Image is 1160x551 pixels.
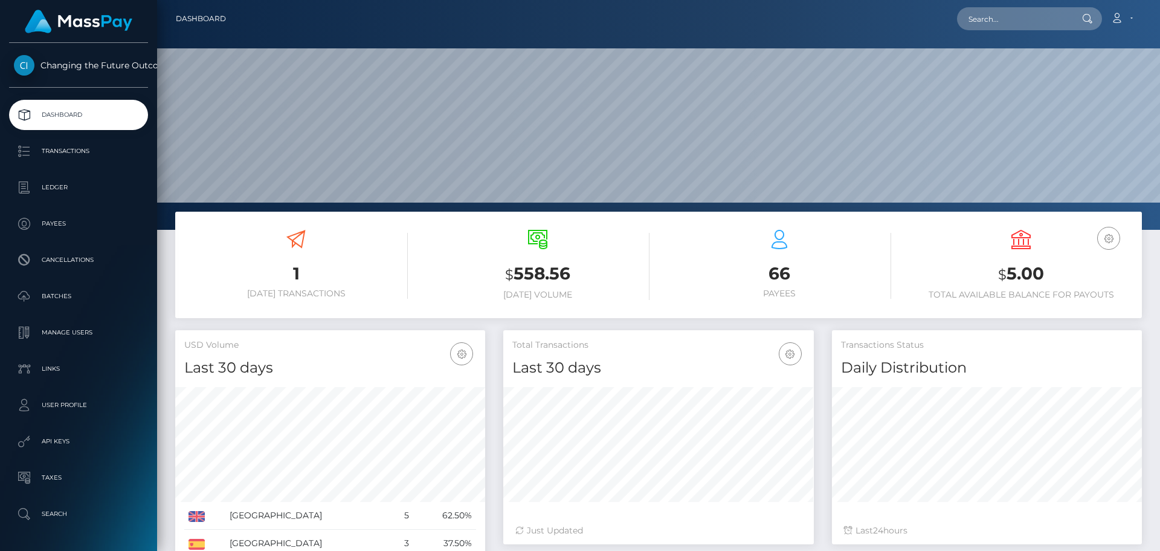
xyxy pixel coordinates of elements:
input: Search... [957,7,1071,30]
h3: 558.56 [426,262,649,287]
h6: [DATE] Volume [426,290,649,300]
p: Transactions [14,142,143,160]
h4: Last 30 days [512,357,804,379]
a: Payees [9,209,148,239]
a: Dashboard [176,6,226,31]
a: Dashboard [9,100,148,130]
p: Manage Users [14,324,143,342]
td: 62.50% [413,502,476,530]
p: User Profile [14,396,143,414]
h6: [DATE] Transactions [184,289,408,299]
p: Batches [14,287,143,305]
a: Transactions [9,136,148,166]
h4: Last 30 days [184,357,476,379]
h3: 66 [668,262,891,285]
td: 5 [391,502,413,530]
div: Last hours [844,524,1130,537]
img: ES.png [188,539,205,550]
h5: Transactions Status [841,339,1133,351]
h6: Total Available Balance for Payouts [909,290,1133,300]
p: Ledger [14,178,143,197]
h3: 5.00 [909,262,1133,287]
p: Links [14,360,143,378]
div: Just Updated [515,524,801,537]
img: Changing the Future Outcome Inc [14,55,34,76]
a: Manage Users [9,318,148,348]
p: Cancellations [14,251,143,269]
a: Batches [9,281,148,311]
a: User Profile [9,390,148,420]
span: Changing the Future Outcome Inc [9,60,148,71]
small: $ [998,266,1007,283]
p: Search [14,505,143,523]
a: Links [9,354,148,384]
p: API Keys [14,432,143,451]
h6: Payees [668,289,891,299]
a: Cancellations [9,245,148,275]
a: Ledger [9,172,148,203]
h4: Daily Distribution [841,357,1133,379]
span: 24 [873,525,883,536]
h5: USD Volume [184,339,476,351]
p: Taxes [14,469,143,487]
a: API Keys [9,426,148,457]
p: Dashboard [14,106,143,124]
td: [GEOGRAPHIC_DATA] [225,502,391,530]
h3: 1 [184,262,408,285]
a: Search [9,499,148,529]
small: $ [505,266,514,283]
a: Taxes [9,463,148,493]
img: GB.png [188,511,205,522]
h5: Total Transactions [512,339,804,351]
img: MassPay Logo [25,10,132,33]
p: Payees [14,215,143,233]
